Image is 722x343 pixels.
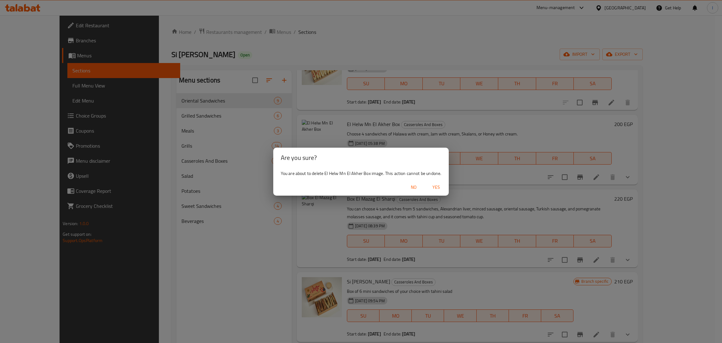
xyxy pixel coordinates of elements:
[281,153,442,163] h2: Are you sure?
[426,182,446,193] button: Yes
[406,183,421,191] span: No
[273,168,449,179] div: You are about to delete El Helw Mn El Akher Box image. This action cannot be undone.
[404,182,424,193] button: No
[429,183,444,191] span: Yes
